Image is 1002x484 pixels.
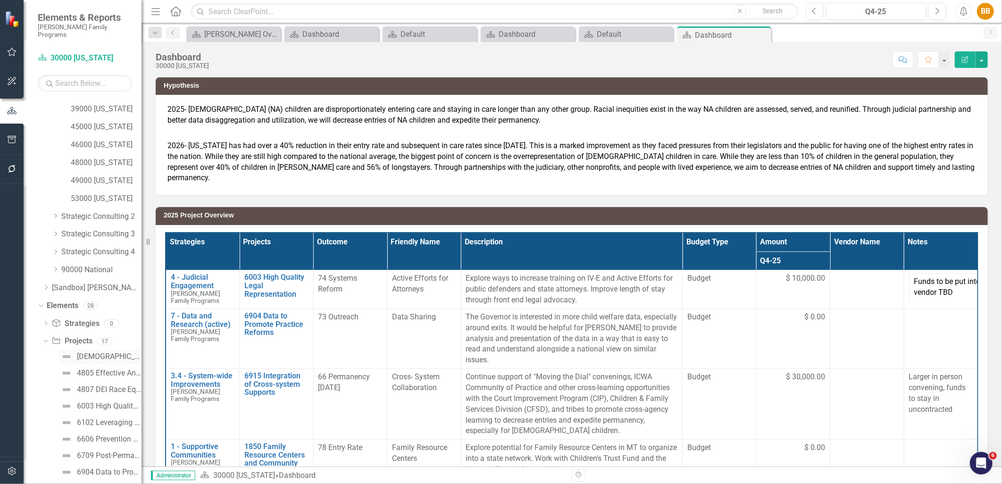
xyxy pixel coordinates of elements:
[387,440,461,479] td: Double-Click to Edit
[392,312,436,321] span: Data Sharing
[171,388,220,402] span: [PERSON_NAME] Family Programs
[499,28,573,40] div: Dashboard
[189,28,278,40] a: [PERSON_NAME] Overview
[71,140,142,150] a: 46000 [US_STATE]
[597,28,671,40] div: Default
[687,372,751,383] span: Budget
[61,401,72,412] img: Not Defined
[830,369,904,440] td: Double-Click to Edit
[387,369,461,440] td: Double-Click to Edit
[461,270,683,309] td: Double-Click to Edit
[171,442,234,459] a: 1 - Supportive Communities
[756,440,830,479] td: Double-Click to Edit
[302,28,376,40] div: Dashboard
[61,351,72,362] img: Not Defined
[77,352,142,361] div: [DEMOGRAPHIC_DATA] Birth Parent Mentoring & [MEDICAL_DATA] Programs
[756,369,830,440] td: Double-Click to Edit
[191,3,799,20] input: Search ClearPoint...
[61,265,142,275] a: 90000 National
[38,75,132,92] input: Search Below...
[240,369,314,440] td: Double-Click to Edit Right Click for Context Menu
[171,372,234,388] a: 3.4 - System-wide Improvements
[83,301,98,309] div: 28
[200,470,565,481] div: »
[156,62,209,69] div: 30000 [US_STATE]
[58,382,142,397] a: 4807 DEI Race Equity Convening
[466,372,678,436] p: Continue support of "Moving the Dial" convenings, ICWA Community of Practice and other cross-lear...
[385,28,475,40] a: Default
[164,82,983,89] h3: Hypothesis
[687,442,751,453] span: Budget
[58,366,142,381] a: 4805 Effective Antiracist Practices
[61,417,72,428] img: Not Defined
[318,274,358,293] span: 74 Systems Reform
[687,273,751,284] span: Budget
[392,274,448,293] span: Active Efforts for Attorneys
[58,415,142,430] a: 6102 Leveraging Federal Funding
[171,312,234,328] a: 7 - Data and Research (active)
[756,270,830,309] td: Double-Click to Edit
[61,247,142,258] a: Strategic Consulting 4
[786,372,825,383] span: $ 30,000.00
[318,312,359,321] span: 73 Outreach
[77,468,142,476] div: 6904 Data to Promote Practice Reforms
[581,28,671,40] a: Default
[61,211,142,222] a: Strategic Consulting 2
[38,23,132,39] small: [PERSON_NAME] Family Programs
[387,270,461,309] td: Double-Click to Edit
[786,273,825,284] span: $ 10,000.00
[804,442,825,453] span: $ 0.00
[104,319,119,327] div: 0
[58,465,142,480] a: 6904 Data to Promote Practice Reforms
[466,273,678,306] p: Explore ways to increase training on IV-E and Active Efforts for public defenders and state attor...
[466,312,678,366] p: The Governor is interested in more child welfare data, especially around exits. It would be helpf...
[61,367,72,379] img: Not Defined
[387,309,461,368] td: Double-Click to Edit
[5,10,22,27] img: ClearPoint Strategy
[904,369,978,440] td: Double-Click to Edit
[904,309,978,368] td: Double-Click to Edit
[77,385,142,394] div: 4807 DEI Race Equity Convening
[392,443,447,463] span: Family Resource Centers
[204,28,278,40] div: [PERSON_NAME] Overview
[240,309,314,368] td: Double-Click to Edit Right Click for Context Menu
[804,312,825,323] span: $ 0.00
[61,434,72,445] img: Not Defined
[244,372,309,397] a: 6915 Integration of Cross-system Supports
[38,12,132,23] span: Elements & Reports
[166,309,240,368] td: Double-Click to Edit Right Click for Context Menu
[830,440,904,479] td: Double-Click to Edit
[213,471,275,480] a: 30000 [US_STATE]
[51,336,92,347] a: Projects
[970,452,993,475] iframe: Intercom live chat
[687,312,751,323] span: Budget
[313,270,387,309] td: Double-Click to Edit
[695,29,769,41] div: Dashboard
[244,442,309,476] a: 1850 Family Resource Centers and Community Schools
[61,384,72,395] img: Not Defined
[71,158,142,168] a: 48000 [US_STATE]
[77,418,142,427] div: 6102 Leveraging Federal Funding
[77,369,142,377] div: 4805 Effective Antiracist Practices
[977,3,994,20] button: BB
[683,270,757,309] td: Double-Click to Edit
[244,312,309,337] a: 6904 Data to Promote Practice Reforms
[61,450,72,461] img: Not Defined
[77,451,142,460] div: 6709 Post-Permanency Services
[167,104,976,139] p: 2025- [DEMOGRAPHIC_DATA] (NA) children are disproportionately entering care and staying in care l...
[51,318,99,329] a: Strategies
[683,309,757,368] td: Double-Click to Edit
[97,337,112,345] div: 17
[762,7,783,15] span: Search
[244,273,309,298] a: 6003 High Quality Legal Representation
[171,290,220,304] span: [PERSON_NAME] Family Programs
[318,443,363,452] span: 78 Entry Rate
[77,435,142,443] div: 6606 Prevention Practices
[61,229,142,240] a: Strategic Consulting 3
[171,273,234,290] a: 4 - Judicial Engagement
[392,372,440,392] span: Cross- System Collaboration
[826,3,926,20] button: Q4-25
[483,28,573,40] a: Dashboard
[47,300,78,311] a: Elements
